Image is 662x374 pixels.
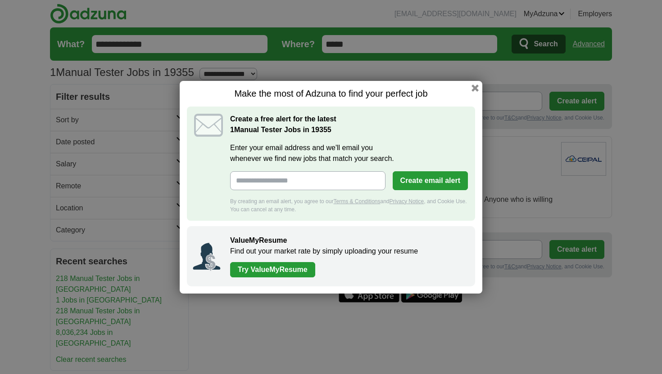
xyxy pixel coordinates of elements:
[333,198,380,205] a: Terms & Conditions
[390,198,424,205] a: Privacy Notice
[230,126,331,134] strong: Manual Tester Jobs in 19355
[230,246,466,257] p: Find out your market rate by simply uploading your resume
[194,114,223,137] img: icon_email.svg
[230,142,468,164] label: Enter your email address and we'll email you whenever we find new jobs that match your search.
[393,171,468,190] button: Create email alert
[230,114,468,135] h2: Create a free alert for the latest
[230,262,315,277] a: Try ValueMyResume
[230,235,466,246] h2: ValueMyResume
[230,197,468,214] div: By creating an email alert, you agree to our and , and Cookie Use. You can cancel at any time.
[230,125,234,135] span: 1
[187,88,475,99] h1: Make the most of Adzuna to find your perfect job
